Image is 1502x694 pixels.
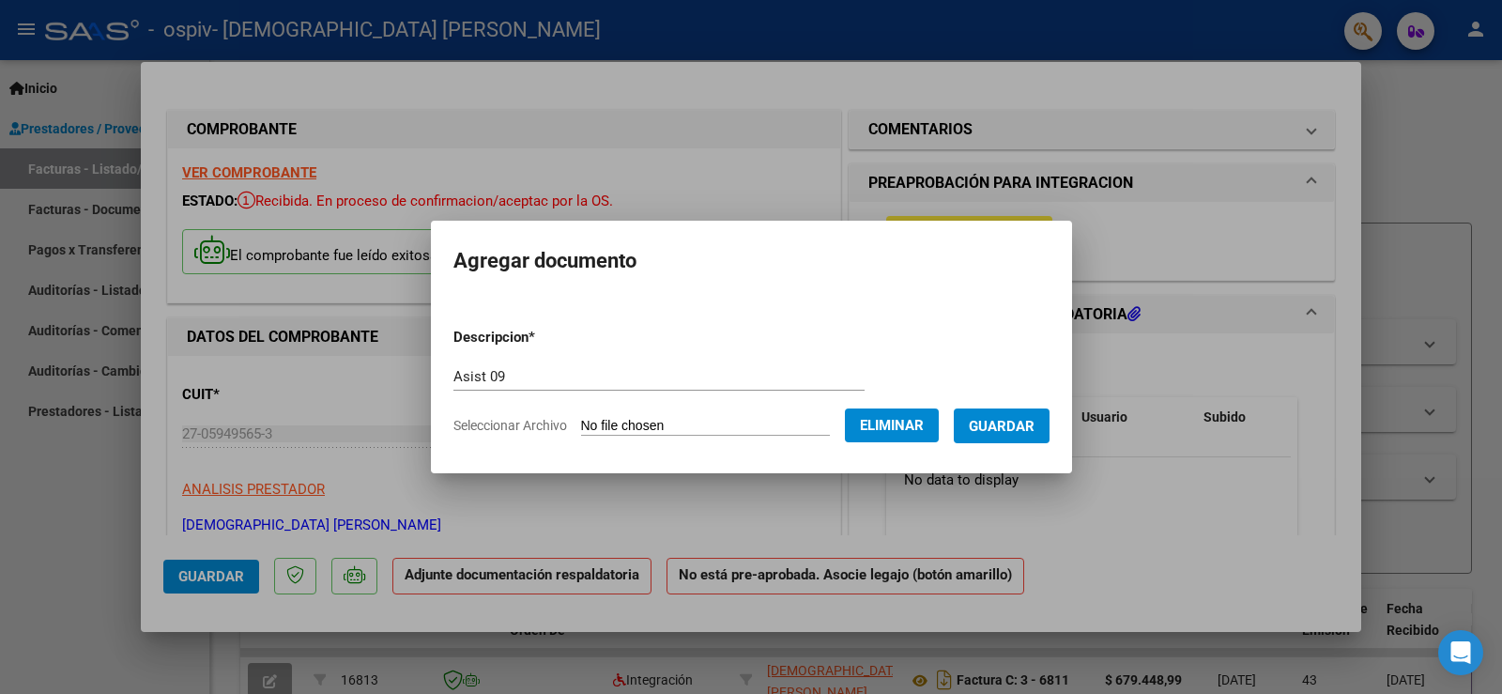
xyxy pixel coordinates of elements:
[453,243,1050,279] h2: Agregar documento
[969,418,1035,435] span: Guardar
[845,409,939,442] button: Eliminar
[453,327,633,348] p: Descripcion
[1438,630,1483,675] div: Open Intercom Messenger
[860,417,924,434] span: Eliminar
[453,418,567,433] span: Seleccionar Archivo
[954,409,1050,443] button: Guardar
